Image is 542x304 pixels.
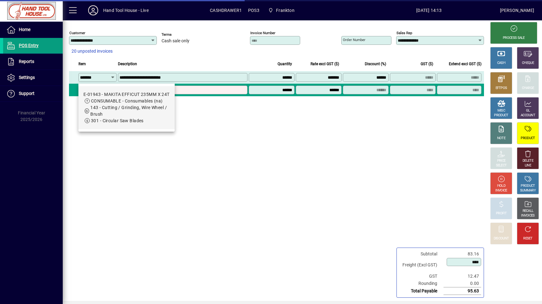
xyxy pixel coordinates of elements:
div: GL [526,108,530,113]
a: Reports [3,54,63,70]
div: MISC [497,108,505,113]
span: Discount (%) [365,60,386,67]
span: [DATE] 14:13 [358,5,500,15]
span: Terms [162,33,199,37]
mat-label: Order number [343,38,365,42]
div: RESET [523,236,533,241]
a: Settings [3,70,63,86]
span: Extend excl GST ($) [449,60,481,67]
span: Cash sale only [162,39,189,44]
div: LINE [525,163,531,168]
mat-option: E-01943 - MAKITA EFFICUT 235MM X 24T [78,86,175,129]
div: CASH [497,61,505,66]
span: Description [118,60,137,67]
span: Frankton [276,5,294,15]
div: CHARGE [522,86,534,91]
span: 143 - Cutting / Grinding, Wire Wheel / Brush [90,105,167,117]
div: CHEQUE [522,61,534,66]
span: GST ($) [421,60,433,67]
td: GST [399,273,444,280]
div: E-01943 - MAKITA EFFICUT 235MM X 24T [83,91,170,98]
span: Home [19,27,30,32]
td: 95.63 [444,287,481,295]
div: EFTPOS [496,86,507,91]
td: 0.00 [444,280,481,287]
span: POS3 [248,5,259,15]
mat-label: Invoice number [250,31,275,35]
div: PROFIT [496,211,507,216]
span: CASHDRAWER1 [210,5,242,15]
div: DELETE [523,159,533,163]
span: Reports [19,59,34,64]
div: [PERSON_NAME] [500,5,534,15]
span: Frankton [266,5,297,16]
td: Subtotal [399,250,444,258]
td: Freight (Excl GST) [399,258,444,273]
a: Support [3,86,63,102]
div: PROCESS SALE [503,36,525,40]
span: Rate excl GST ($) [311,60,339,67]
span: Quantity [278,60,292,67]
div: DISCOUNT [494,236,509,241]
span: POS Entry [19,43,39,48]
button: Profile [83,5,103,16]
div: RECALL [523,209,534,213]
div: PRICE [497,159,506,163]
mat-label: Customer [69,31,85,35]
div: Hand Tool House - Live [103,5,149,15]
td: Rounding [399,280,444,287]
div: INVOICES [521,213,534,218]
div: PRODUCT [521,136,535,141]
span: Support [19,91,35,96]
span: 301 - Circular Saw Blades [91,118,144,123]
span: CONSUMABLE - Consumables (na) [91,98,163,103]
td: Total Payable [399,287,444,295]
div: SUMMARY [520,188,536,193]
mat-label: Sales rep [396,31,412,35]
div: PRODUCT [494,113,508,118]
div: ACCOUNT [521,113,535,118]
span: Item [78,60,86,67]
div: INVOICE [495,188,507,193]
div: NOTE [497,136,505,141]
a: Home [3,22,63,38]
span: Settings [19,75,35,80]
span: 20 unposted invoices [72,48,113,55]
button: 20 unposted invoices [69,46,115,57]
div: PRODUCT [521,184,535,188]
div: HOLD [497,184,505,188]
td: 12.47 [444,273,481,280]
div: SELECT [496,163,507,168]
td: 83.16 [444,250,481,258]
